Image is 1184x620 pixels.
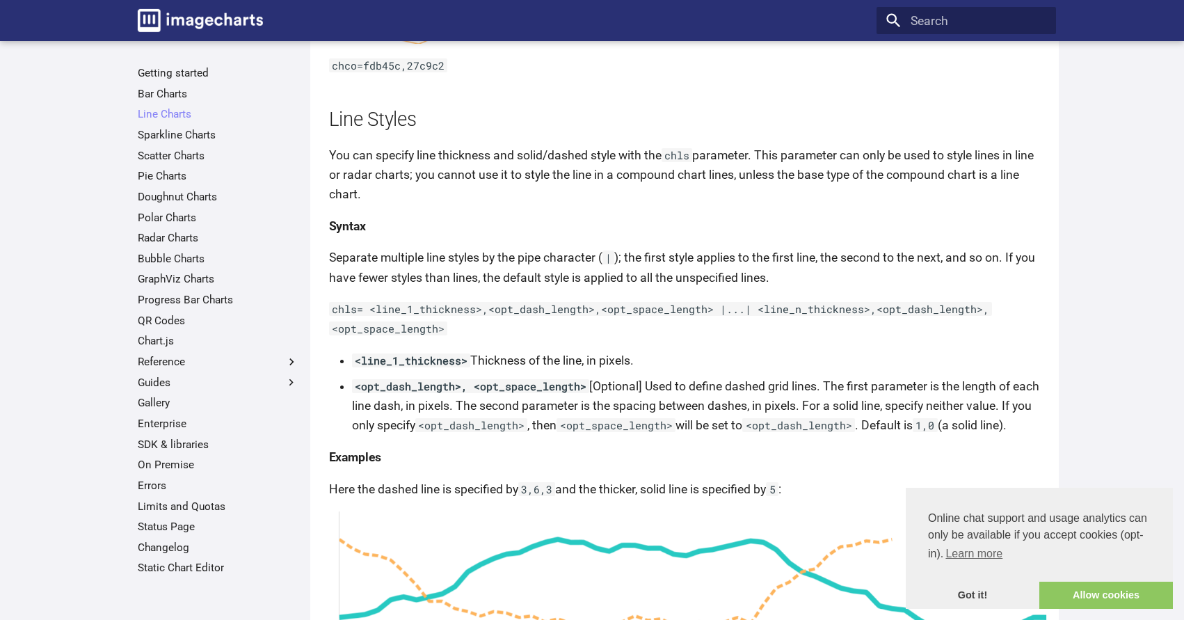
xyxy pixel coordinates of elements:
a: Radar Charts [138,231,298,245]
a: Pie Charts [138,169,298,183]
a: Static Chart Editor [138,561,298,575]
li: Thickness of the line, in pixels. [352,351,1047,370]
a: Chart.js [138,334,298,348]
code: | [602,251,615,264]
a: Line Charts [138,107,298,121]
li: [Optional] Used to define dashed grid lines. The first parameter is the length of each line dash,... [352,376,1047,435]
a: Progress Bar Charts [138,293,298,307]
a: learn more about cookies [943,543,1005,564]
a: Limits and Quotas [138,500,298,514]
a: allow cookies [1039,582,1173,610]
code: 3,6,3 [518,482,556,496]
code: <opt_dash_length>, <opt_space_length> [352,379,590,393]
img: logo [138,9,263,32]
code: 5 [766,482,778,496]
input: Search [877,7,1055,35]
a: On Premise [138,458,298,472]
a: Doughnut Charts [138,190,298,204]
code: chco=fdb45c,27c9c2 [329,58,448,72]
a: Changelog [138,541,298,555]
a: dismiss cookie message [906,582,1039,610]
div: cookieconsent [906,488,1173,609]
h4: Examples [329,447,1047,467]
p: Here the dashed line is specified by and the thicker, solid line is specified by : [329,479,1047,499]
a: Bar Charts [138,87,298,101]
label: Guides [138,376,298,390]
code: <opt_dash_length> [742,418,855,432]
code: 1,0 [913,418,938,432]
a: Getting started [138,66,298,80]
code: chls= <line_1_thickness>,<opt_dash_length>,<opt_space_length> |...| <line_n_thickness>,<opt_dash_... [329,302,993,335]
p: Separate multiple line styles by the pipe character ( ); the first style applies to the first lin... [329,248,1047,287]
a: SDK & libraries [138,438,298,452]
a: Enterprise [138,417,298,431]
code: <line_1_thickness> [352,353,471,367]
p: You can specify line thickness and solid/dashed style with the parameter. This parameter can only... [329,145,1047,204]
a: Status Page [138,520,298,534]
h4: Syntax [329,216,1047,236]
label: Reference [138,355,298,369]
a: Scatter Charts [138,149,298,163]
a: Bubble Charts [138,252,298,266]
a: Polar Charts [138,211,298,225]
a: GraphViz Charts [138,272,298,286]
h2: Line Styles [329,106,1047,134]
a: Gallery [138,396,298,410]
code: <opt_space_length> [557,418,675,432]
a: Image-Charts documentation [131,3,269,38]
code: chls [662,148,693,162]
code: <opt_dash_length> [415,418,528,432]
a: Sparkline Charts [138,128,298,142]
a: Errors [138,479,298,493]
a: QR Codes [138,314,298,328]
span: Online chat support and usage analytics can only be available if you accept cookies (opt-in). [928,510,1151,564]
